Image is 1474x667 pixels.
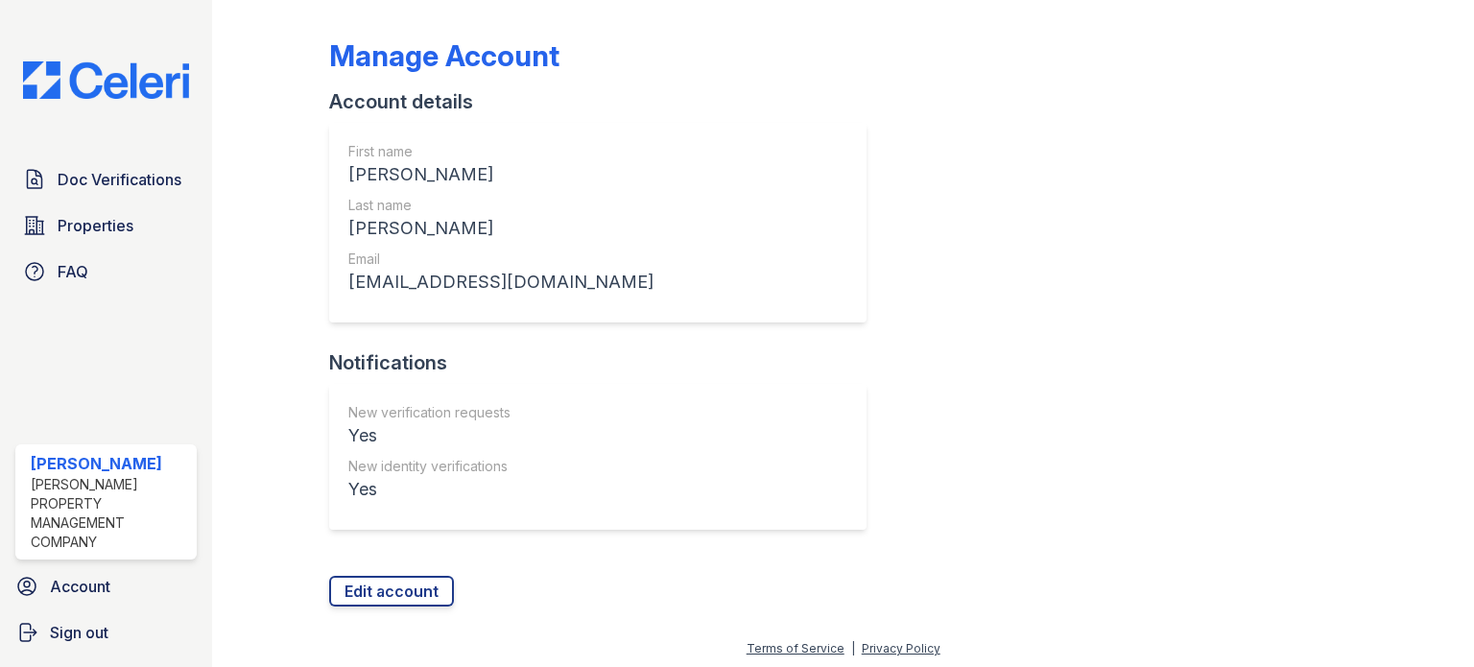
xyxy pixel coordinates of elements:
[58,214,133,237] span: Properties
[348,403,511,422] div: New verification requests
[348,196,654,215] div: Last name
[31,452,189,475] div: [PERSON_NAME]
[15,160,197,199] a: Doc Verifications
[348,142,654,161] div: First name
[329,38,559,73] div: Manage Account
[348,457,511,476] div: New identity verifications
[8,61,204,99] img: CE_Logo_Blue-a8612792a0a2168367f1c8372b55b34899dd931a85d93a1a3d3e32e68fde9ad4.png
[348,161,654,188] div: [PERSON_NAME]
[15,206,197,245] a: Properties
[329,349,882,376] div: Notifications
[58,260,88,283] span: FAQ
[50,621,108,644] span: Sign out
[862,641,940,655] a: Privacy Policy
[50,575,110,598] span: Account
[8,567,204,606] a: Account
[8,613,204,652] a: Sign out
[15,252,197,291] a: FAQ
[31,475,189,552] div: [PERSON_NAME] Property Management Company
[58,168,181,191] span: Doc Verifications
[348,476,511,503] div: Yes
[329,88,882,115] div: Account details
[348,269,654,296] div: [EMAIL_ADDRESS][DOMAIN_NAME]
[329,576,454,607] a: Edit account
[747,641,844,655] a: Terms of Service
[348,422,511,449] div: Yes
[851,641,855,655] div: |
[348,250,654,269] div: Email
[348,215,654,242] div: [PERSON_NAME]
